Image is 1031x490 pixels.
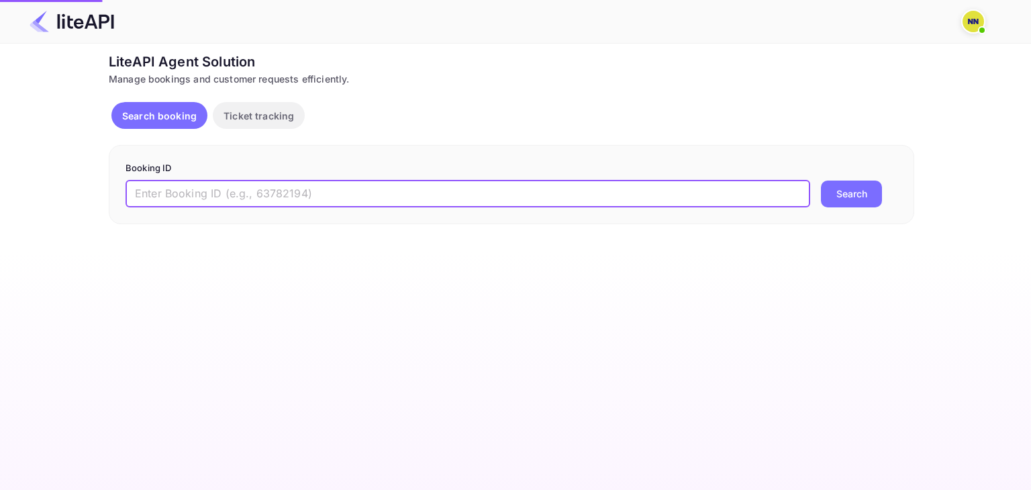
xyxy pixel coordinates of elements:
[821,181,882,207] button: Search
[224,109,294,123] p: Ticket tracking
[30,11,114,32] img: LiteAPI Logo
[126,181,810,207] input: Enter Booking ID (e.g., 63782194)
[122,109,197,123] p: Search booking
[963,11,984,32] img: N/A N/A
[109,52,914,72] div: LiteAPI Agent Solution
[126,162,897,175] p: Booking ID
[109,72,914,86] div: Manage bookings and customer requests efficiently.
